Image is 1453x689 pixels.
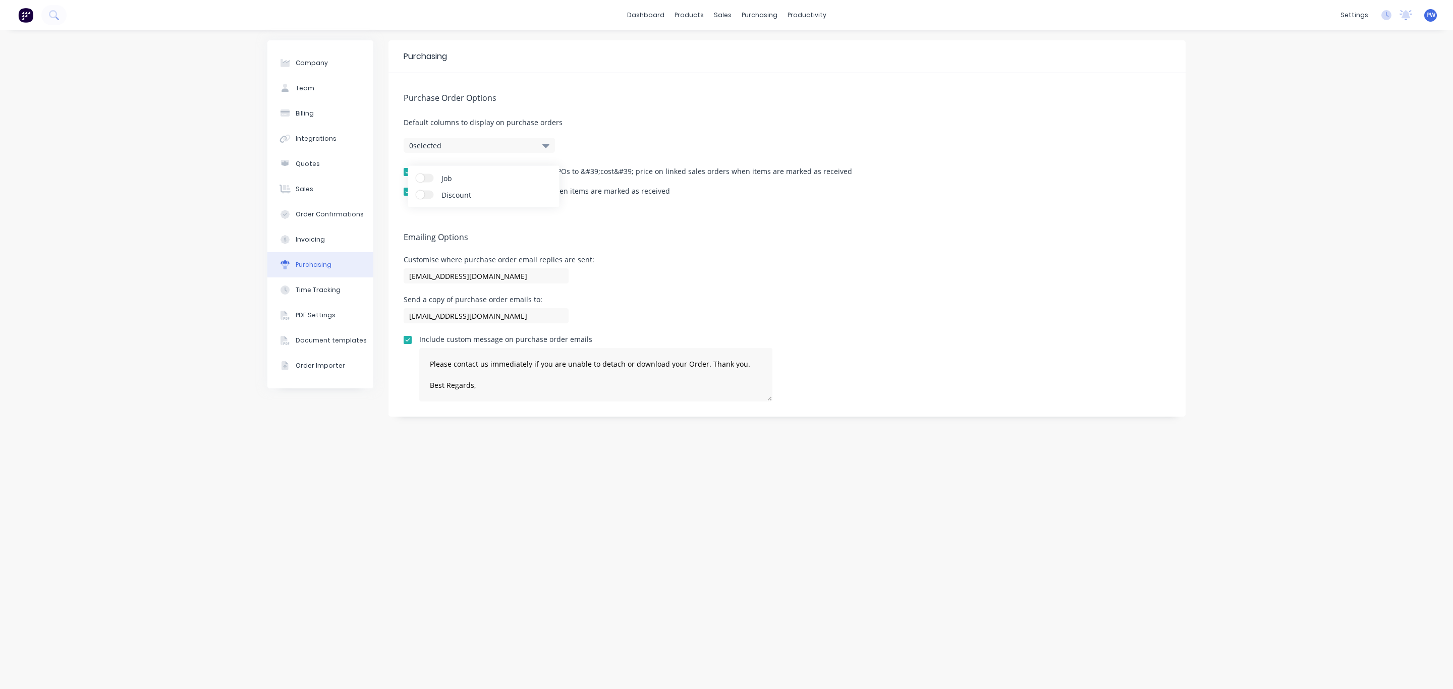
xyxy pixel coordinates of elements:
[267,151,373,177] button: Quotes
[267,76,373,101] button: Team
[419,348,772,401] textarea: Please contact us immediately if you are unable to detach or download your Order. Thank you. Best...
[267,227,373,252] button: Invoicing
[267,50,373,76] button: Company
[404,296,569,303] div: Send a copy of purchase order emails to:
[1426,11,1435,20] span: PW
[296,285,341,295] div: Time Tracking
[267,303,373,328] button: PDF Settings
[267,252,373,277] button: Purchasing
[18,8,33,23] img: Factory
[404,93,1170,103] h5: Purchase Order Options
[296,185,313,194] div: Sales
[296,235,325,244] div: Invoicing
[441,190,517,200] span: Discount
[1335,8,1373,23] div: settings
[404,117,1170,128] span: Default columns to display on purchase orders
[404,233,1170,242] h5: Emailing Options
[622,8,669,23] a: dashboard
[267,277,373,303] button: Time Tracking
[267,353,373,378] button: Order Importer
[296,134,337,143] div: Integrations
[267,202,373,227] button: Order Confirmations
[441,173,517,184] span: Job
[419,336,592,343] div: Include custom message on purchase order emails
[267,177,373,202] button: Sales
[267,101,373,126] button: Billing
[296,109,314,118] div: Billing
[783,8,831,23] div: productivity
[669,8,709,23] div: products
[296,210,364,219] div: Order Confirmations
[267,328,373,353] button: Document templates
[709,8,737,23] div: sales
[296,336,367,345] div: Document templates
[296,311,336,320] div: PDF Settings
[296,59,328,68] div: Company
[296,260,331,269] div: Purchasing
[419,168,852,175] div: Automatically update purchase price on POs to &#39;cost&#39; price on linked sales orders when it...
[737,8,783,23] div: purchasing
[404,138,555,153] button: 0selected
[404,256,594,263] div: Customise where purchase order email replies are sent:
[404,50,447,63] div: Purchasing
[296,159,320,168] div: Quotes
[296,84,314,93] div: Team
[267,126,373,151] button: Integrations
[296,361,345,370] div: Order Importer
